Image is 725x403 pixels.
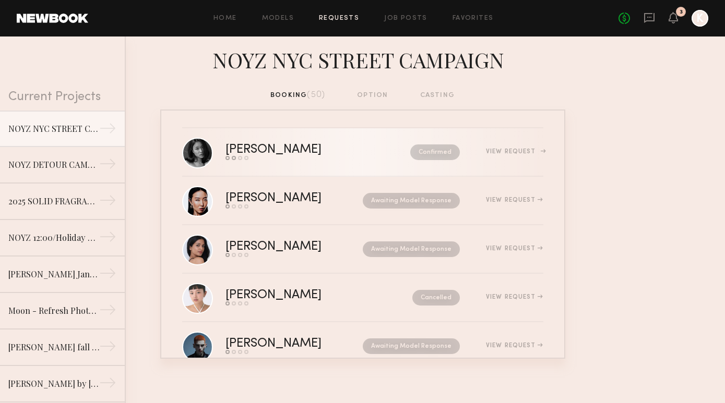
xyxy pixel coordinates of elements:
[225,144,366,156] div: [PERSON_NAME]
[8,341,99,353] div: [PERSON_NAME] fall 2020 video shoot
[8,123,99,135] div: NOYZ NYC STREET CAMPAIGN
[99,338,116,359] div: →
[384,15,427,22] a: Job Posts
[225,289,367,301] div: [PERSON_NAME]
[8,377,99,390] div: [PERSON_NAME] by [PERSON_NAME] 2020 fall photoshoot
[8,268,99,280] div: [PERSON_NAME] January Launch - Photoshoot & Video shoot
[486,197,543,203] div: View Request
[182,274,543,322] a: [PERSON_NAME]CancelledView Request
[99,301,116,322] div: →
[225,338,342,350] div: [PERSON_NAME]
[160,45,565,73] div: NOYZ NYC STREET CAMPAIGN
[8,304,99,317] div: Moon - Refresh Photoshoot
[410,144,460,160] nb-request-status: Confirmed
[453,15,494,22] a: Favorites
[225,192,342,204] div: [PERSON_NAME]
[99,228,116,249] div: →
[486,294,543,300] div: View Request
[8,231,99,244] div: NOYZ 12:00/Holiday Shoot
[99,192,116,213] div: →
[486,343,543,349] div: View Request
[213,15,237,22] a: Home
[363,338,460,354] nb-request-status: Awaiting Model Response
[182,225,543,274] a: [PERSON_NAME]Awaiting Model ResponseView Request
[680,9,683,15] div: 3
[225,241,342,253] div: [PERSON_NAME]
[99,374,116,395] div: →
[99,155,116,176] div: →
[262,15,294,22] a: Models
[182,177,543,225] a: [PERSON_NAME]Awaiting Model ResponseView Request
[99,120,116,141] div: →
[8,195,99,207] div: 2025 SOLID FRAGRANCE CAMPAIGN
[8,158,99,171] div: NOYZ DETOUR CAMPAIGN SHOOT
[319,15,359,22] a: Requests
[692,10,708,27] a: K
[99,265,116,286] div: →
[363,241,460,257] nb-request-status: Awaiting Model Response
[363,193,460,209] nb-request-status: Awaiting Model Response
[182,128,543,177] a: [PERSON_NAME]ConfirmedView Request
[412,290,460,306] nb-request-status: Cancelled
[486,246,543,252] div: View Request
[182,322,543,371] a: [PERSON_NAME]Awaiting Model ResponseView Request
[486,149,543,155] div: View Request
